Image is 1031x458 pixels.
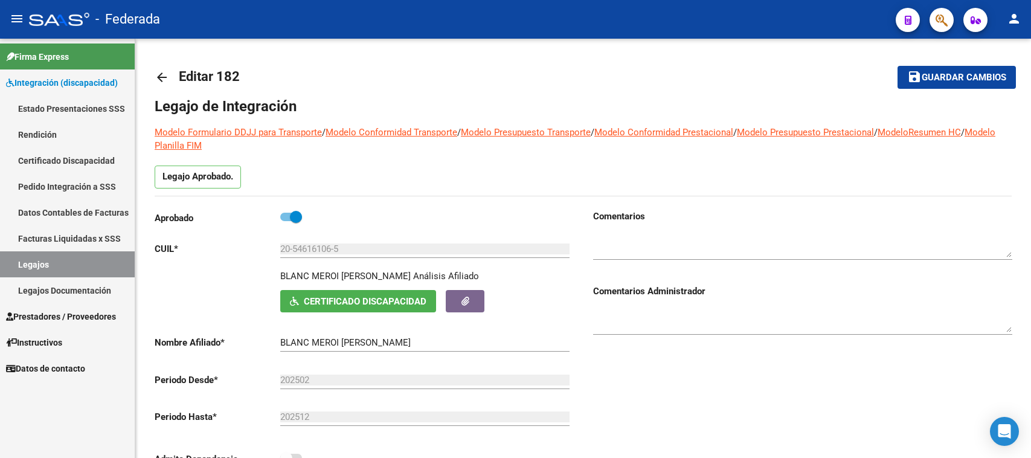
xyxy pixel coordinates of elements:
span: Prestadores / Proveedores [6,310,116,323]
p: BLANC MEROI [PERSON_NAME] [280,269,411,283]
p: CUIL [155,242,280,256]
span: Instructivos [6,336,62,349]
button: Guardar cambios [898,66,1016,88]
span: Certificado Discapacidad [304,296,426,307]
span: Integración (discapacidad) [6,76,118,89]
a: Modelo Conformidad Transporte [326,127,457,138]
p: Nombre Afiliado [155,336,280,349]
p: Aprobado [155,211,280,225]
a: Modelo Presupuesto Prestacional [737,127,874,138]
a: ModeloResumen HC [878,127,961,138]
div: Análisis Afiliado [413,269,479,283]
p: Legajo Aprobado. [155,166,241,189]
mat-icon: save [907,69,922,84]
mat-icon: menu [10,11,24,26]
a: Modelo Formulario DDJJ para Transporte [155,127,322,138]
a: Modelo Presupuesto Transporte [461,127,591,138]
p: Periodo Desde [155,373,280,387]
span: Firma Express [6,50,69,63]
h1: Legajo de Integración [155,97,1012,116]
p: Periodo Hasta [155,410,280,424]
div: Open Intercom Messenger [990,417,1019,446]
button: Certificado Discapacidad [280,290,436,312]
span: Guardar cambios [922,73,1006,83]
span: Editar 182 [179,69,240,84]
a: Modelo Conformidad Prestacional [594,127,733,138]
h3: Comentarios Administrador [593,285,1012,298]
span: - Federada [95,6,160,33]
mat-icon: person [1007,11,1021,26]
span: Datos de contacto [6,362,85,375]
h3: Comentarios [593,210,1012,223]
mat-icon: arrow_back [155,70,169,85]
